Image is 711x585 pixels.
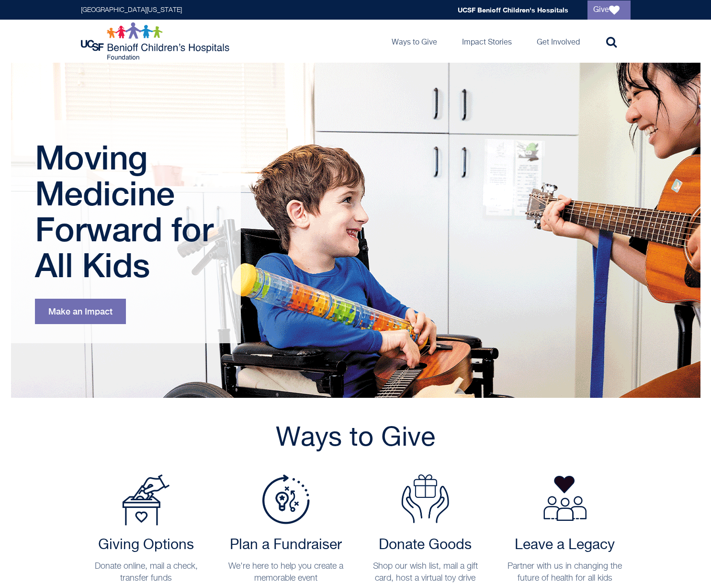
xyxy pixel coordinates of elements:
a: [GEOGRAPHIC_DATA][US_STATE] [81,7,182,13]
p: We're here to help you create a memorable event [225,561,347,585]
h1: Moving Medicine Forward for All Kids [35,139,219,283]
h2: Giving Options [86,537,207,554]
img: Donate Goods [401,474,449,523]
p: Partner with us in changing the future of health for all kids [504,561,626,585]
img: Payment Options [122,474,170,526]
h2: Ways to Give [81,422,631,455]
h2: Plan a Fundraiser [225,537,347,554]
p: Shop our wish list, mail a gift card, host a virtual toy drive [365,561,486,585]
a: UCSF Benioff Children's Hospitals [458,6,568,14]
img: Plan a Fundraiser [262,474,310,524]
img: Logo for UCSF Benioff Children's Hospitals Foundation [81,22,232,60]
a: Make an Impact [35,299,126,324]
h2: Donate Goods [365,537,486,554]
p: Donate online, mail a check, transfer funds [86,561,207,585]
a: Get Involved [529,20,587,63]
a: Impact Stories [454,20,519,63]
h2: Leave a Legacy [504,537,626,554]
a: Give [587,0,631,20]
a: Ways to Give [384,20,445,63]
